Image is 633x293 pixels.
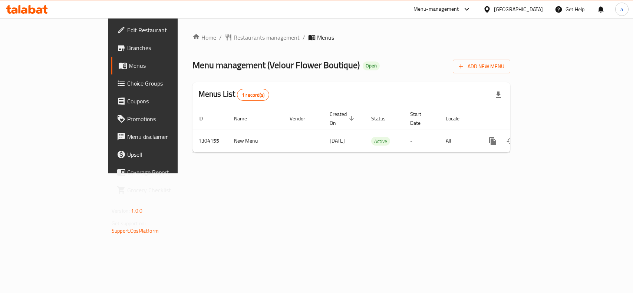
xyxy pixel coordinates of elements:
[112,226,159,236] a: Support.OpsPlatform
[228,130,284,152] td: New Menu
[127,168,208,177] span: Coverage Report
[440,130,478,152] td: All
[198,89,269,101] h2: Menus List
[127,97,208,106] span: Coupons
[494,5,543,13] div: [GEOGRAPHIC_DATA]
[234,33,300,42] span: Restaurants management
[371,114,395,123] span: Status
[478,107,561,130] th: Actions
[446,114,469,123] span: Locale
[489,86,507,104] div: Export file
[131,206,142,216] span: 1.0.0
[330,110,356,127] span: Created On
[192,57,360,73] span: Menu management ( Velour Flower Boutique )
[127,132,208,141] span: Menu disclaimer
[111,92,214,110] a: Coupons
[111,128,214,146] a: Menu disclaimer
[111,146,214,163] a: Upsell
[237,91,269,99] span: 1 record(s)
[112,206,130,216] span: Version:
[111,110,214,128] a: Promotions
[502,132,520,150] button: Change Status
[484,132,502,150] button: more
[127,43,208,52] span: Branches
[413,5,459,14] div: Menu-management
[192,33,510,42] nav: breadcrumb
[111,21,214,39] a: Edit Restaurant
[317,33,334,42] span: Menus
[127,26,208,34] span: Edit Restaurant
[111,74,214,92] a: Choice Groups
[111,163,214,181] a: Coverage Report
[620,5,623,13] span: a
[363,63,380,69] span: Open
[410,110,431,127] span: Start Date
[303,33,305,42] li: /
[371,137,390,146] span: Active
[225,33,300,42] a: Restaurants management
[219,33,222,42] li: /
[330,136,345,146] span: [DATE]
[404,130,440,152] td: -
[127,79,208,88] span: Choice Groups
[198,114,212,123] span: ID
[112,219,146,228] span: Get support on:
[127,150,208,159] span: Upsell
[234,114,257,123] span: Name
[111,57,214,74] a: Menus
[111,181,214,199] a: Grocery Checklist
[127,114,208,123] span: Promotions
[129,61,208,70] span: Menus
[453,60,510,73] button: Add New Menu
[363,61,380,70] div: Open
[192,107,561,153] table: enhanced table
[127,186,208,194] span: Grocery Checklist
[111,39,214,57] a: Branches
[290,114,315,123] span: Vendor
[459,62,504,71] span: Add New Menu
[237,89,269,101] div: Total records count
